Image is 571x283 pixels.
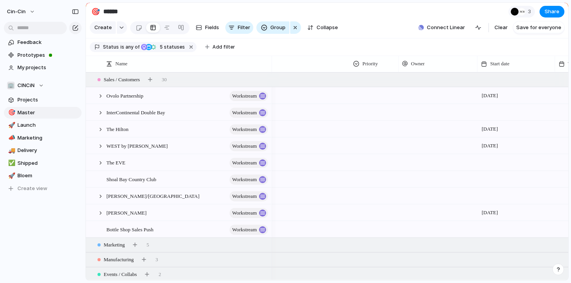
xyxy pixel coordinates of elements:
[7,121,15,129] button: 🚀
[17,82,35,89] span: CINCiN
[540,6,564,17] button: Share
[212,44,235,51] span: Add filter
[4,157,82,169] div: ✅Shipped
[17,38,79,46] span: Feedback
[124,44,139,51] span: any of
[106,141,168,150] span: WEST by [PERSON_NAME]
[106,108,165,117] span: InterContinental Double Bay
[491,21,511,34] button: Clear
[8,121,14,130] div: 🚀
[17,64,79,72] span: My projects
[232,157,257,168] span: workstream
[480,124,500,134] span: [DATE]
[232,107,257,118] span: workstream
[7,109,15,117] button: 🎯
[120,44,124,51] span: is
[119,43,141,51] button: isany of
[480,208,500,217] span: [DATE]
[256,21,289,34] button: Group
[200,42,240,52] button: Add filter
[4,170,82,182] a: 🚀Bloem
[232,191,257,202] span: workstream
[4,107,82,119] a: 🎯Master
[4,49,82,61] a: Prototypes
[480,141,500,150] span: [DATE]
[230,208,268,218] button: workstream
[4,132,82,144] a: 📣Marketing
[146,241,149,249] span: 5
[230,191,268,201] button: workstream
[17,134,79,142] span: Marketing
[155,256,158,264] span: 3
[232,224,257,235] span: workstream
[17,109,79,117] span: Master
[230,108,268,118] button: workstream
[230,91,268,101] button: workstream
[232,141,257,152] span: workstream
[8,159,14,168] div: ✅
[494,24,508,31] span: Clear
[17,121,79,129] span: Launch
[158,271,161,278] span: 2
[232,174,257,185] span: workstream
[7,172,15,180] button: 🚀
[8,146,14,155] div: 🚚
[230,175,268,185] button: workstream
[94,24,112,31] span: Create
[232,91,257,101] span: workstream
[157,44,185,51] span: statuses
[17,185,47,192] span: Create view
[7,8,26,16] span: cin-cin
[104,241,125,249] span: Marketing
[490,60,509,68] span: Start date
[415,22,468,33] button: Connect Linear
[317,24,338,31] span: Collapse
[157,44,164,50] span: 5
[411,60,425,68] span: Owner
[104,271,137,278] span: Events / Collabs
[232,208,257,218] span: workstream
[545,8,559,16] span: Share
[17,147,79,154] span: Delivery
[4,94,82,106] a: Projects
[7,159,15,167] button: ✅
[205,24,219,31] span: Fields
[7,147,15,154] button: 🚚
[4,80,82,91] button: 🏢CINCiN
[140,43,186,51] button: 5 statuses
[106,158,125,167] span: The EVE
[104,76,140,84] span: Sales / Customers
[106,91,143,100] span: Ovolo Partnership
[4,62,82,73] a: My projects
[4,37,82,48] a: Feedback
[17,96,79,104] span: Projects
[17,51,79,59] span: Prototypes
[90,21,116,34] button: Create
[4,145,82,156] a: 🚚Delivery
[106,124,129,133] span: The Hilton
[513,21,564,34] button: Save for everyone
[104,256,134,264] span: Manufacturing
[4,183,82,194] button: Create view
[115,60,127,68] span: Name
[480,91,500,100] span: [DATE]
[528,8,533,16] span: 3
[3,5,39,18] button: cin-cin
[230,141,268,151] button: workstream
[7,82,15,89] div: 🏢
[91,6,100,17] div: 🎯
[304,21,341,34] button: Collapse
[225,21,253,34] button: Filter
[8,108,14,117] div: 🎯
[162,76,167,84] span: 30
[8,133,14,142] div: 📣
[106,191,199,200] span: [PERSON_NAME]/[GEOGRAPHIC_DATA]
[230,124,268,135] button: workstream
[106,225,153,234] span: Bottle Shop Sales Push
[4,119,82,131] a: 🚀Launch
[103,44,119,51] span: Status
